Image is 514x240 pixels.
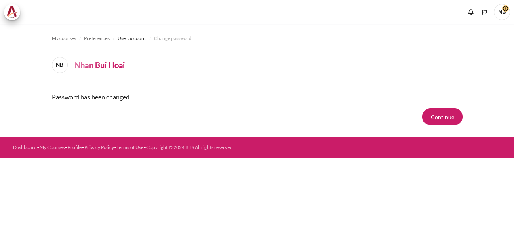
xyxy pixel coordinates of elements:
[52,57,68,73] span: NB
[118,35,146,42] span: User account
[146,144,233,150] a: Copyright © 2024 BTS All rights reserved
[154,35,192,42] span: Change password
[116,144,143,150] a: Terms of Use
[40,144,65,150] a: My Courses
[84,35,110,42] span: Preferences
[52,32,463,45] nav: Navigation bar
[52,34,76,43] a: My courses
[13,144,37,150] a: Dashboard
[422,108,463,125] button: Continue
[52,86,463,108] div: Password has been changed
[154,34,192,43] a: Change password
[465,6,477,18] div: Show notification window with no new notifications
[494,4,510,20] a: User menu
[4,4,24,20] a: Architeck Architeck
[52,35,76,42] span: My courses
[67,144,82,150] a: Profile
[6,6,18,18] img: Architeck
[494,4,510,20] span: NB
[52,57,71,73] a: NB
[478,6,491,18] button: Languages
[84,144,114,150] a: Privacy Policy
[74,59,125,71] h4: Nhan Bui Hoai
[13,144,282,151] div: • • • • •
[84,34,110,43] a: Preferences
